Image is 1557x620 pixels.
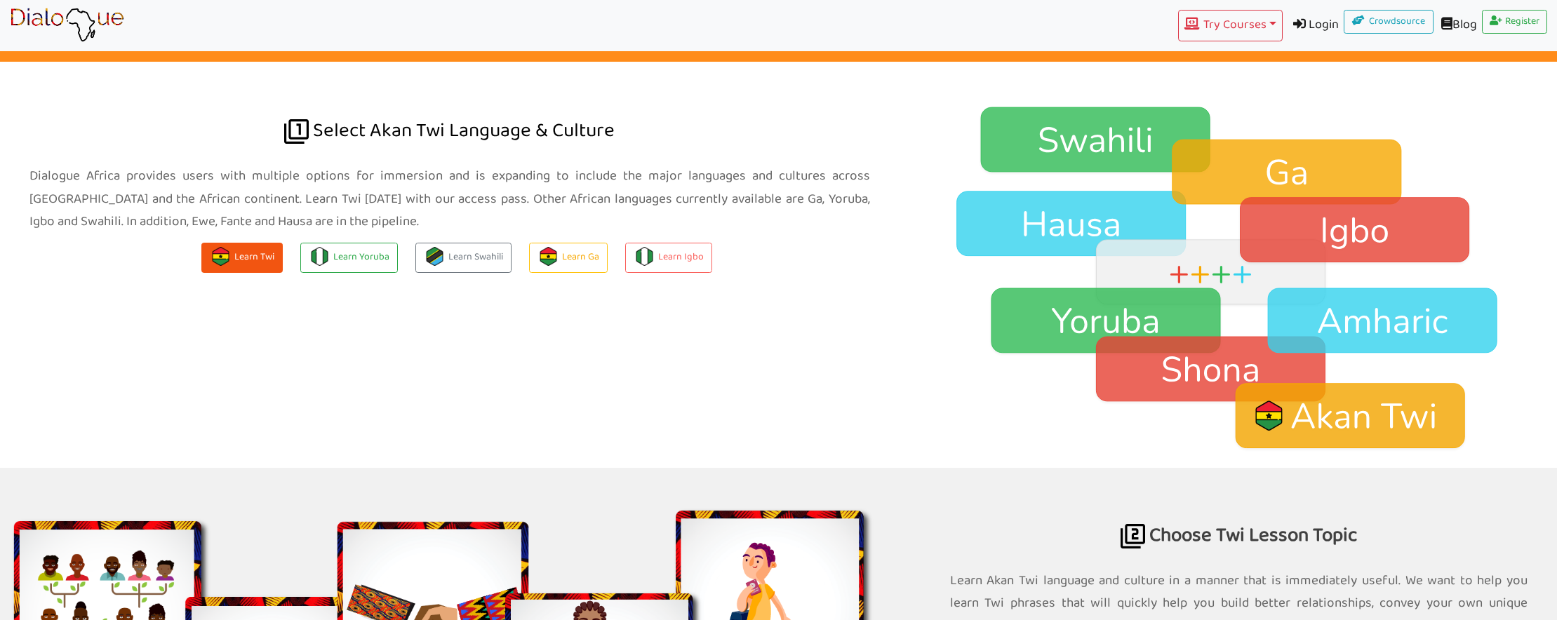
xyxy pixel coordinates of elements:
button: Try Courses [1178,10,1282,41]
img: african language dialogue [284,119,309,144]
img: flag-ghana.106b55d9.png [211,247,230,266]
img: flag-nigeria.710e75b6.png [635,247,654,266]
img: learn African language platform app [10,8,124,43]
a: Blog [1434,10,1482,41]
img: africa language for business travel [1121,524,1145,548]
a: Learn Ga [529,243,608,273]
p: Dialogue Africa provides users with multiple options for immersion and is expanding to include th... [29,165,870,233]
button: Learn Twi [201,243,283,273]
a: Crowdsource [1344,10,1434,34]
img: flag-ghana.106b55d9.png [539,247,558,266]
img: Twi language, Yoruba, Hausa, Fante, Igbo, Swahili, Amharic, Shona [921,105,1557,452]
h2: Choose Twi Lesson Topic [950,468,1528,562]
a: Learn Swahili [415,243,512,273]
h2: Select Akan Twi Language & Culture [29,62,870,158]
a: Learn Yoruba [300,243,398,273]
img: flag-nigeria.710e75b6.png [310,247,329,266]
a: Learn Igbo [625,243,712,273]
a: Register [1482,10,1548,34]
a: Login [1283,10,1344,41]
img: flag-tanzania.fe228584.png [425,247,444,266]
